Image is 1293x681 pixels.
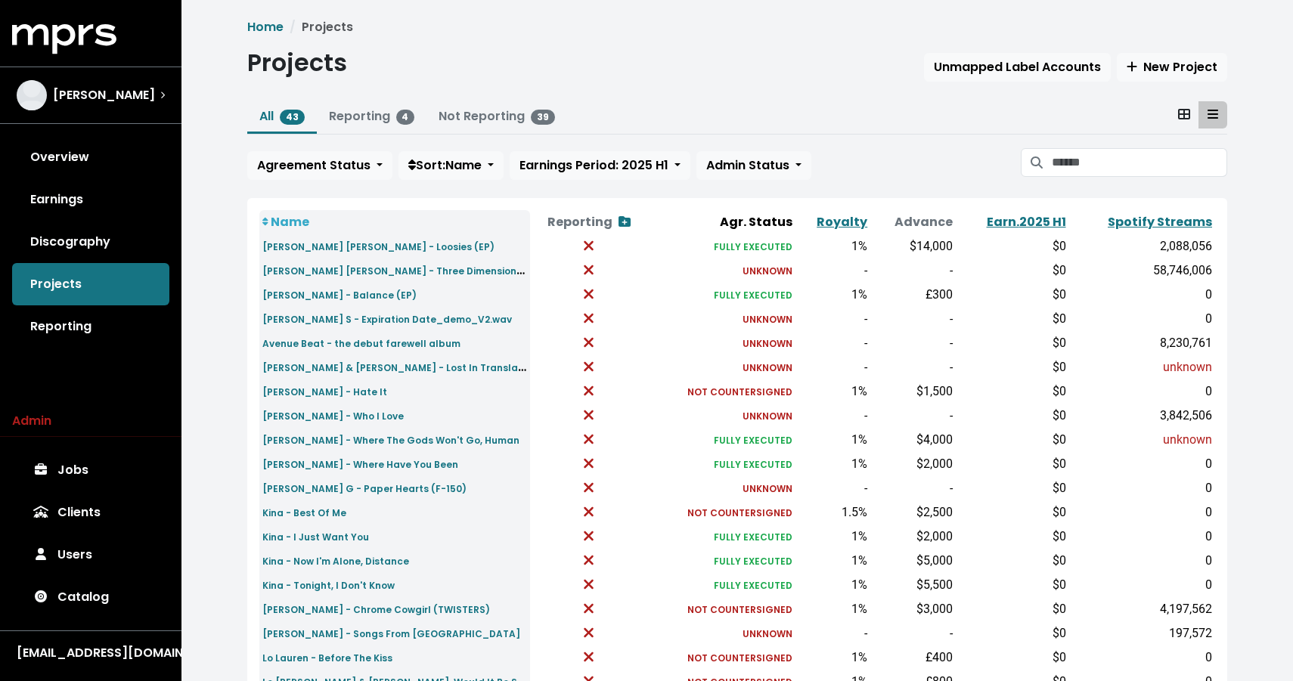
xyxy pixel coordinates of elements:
[396,110,415,125] span: 4
[247,151,392,180] button: Agreement Status
[262,579,395,592] small: Kina - Tonight, I Don't Know
[262,334,460,351] a: Avenue Beat - the debut farewell album
[795,307,870,331] td: -
[510,151,690,180] button: Earnings Period: 2025 H1
[17,644,165,662] div: [EMAIL_ADDRESS][DOMAIN_NAME]
[926,650,953,664] span: £400
[687,385,792,398] small: NOT COUNTERSIGNED
[956,645,1069,670] td: $0
[714,434,792,447] small: FULLY EXECUTED
[956,283,1069,307] td: $0
[262,603,490,616] small: [PERSON_NAME] - Chrome Cowgirl (TWISTERS)
[916,384,953,398] span: $1,500
[916,577,953,592] span: $5,500
[53,86,155,104] span: [PERSON_NAME]
[1069,283,1215,307] td: 0
[262,531,369,543] small: Kina - I Just Want You
[956,573,1069,597] td: $0
[926,287,953,302] span: £300
[956,234,1069,258] td: $0
[870,307,956,331] td: -
[956,258,1069,283] td: $0
[262,652,392,664] small: Lo Lauren - Before The Kiss
[262,648,392,666] a: Lo Lauren - Before The Kiss
[870,476,956,500] td: -
[439,107,555,125] a: Not Reporting39
[956,307,1069,331] td: $0
[329,107,415,125] a: Reporting4
[262,313,512,326] small: [PERSON_NAME] S - Expiration Date_demo_V2.wav
[1069,258,1215,283] td: 58,746,006
[956,379,1069,404] td: $0
[743,361,792,374] small: UNKNOWN
[262,503,346,521] a: Kina - Best Of Me
[262,237,495,255] a: [PERSON_NAME] [PERSON_NAME] - Loosies (EP)
[916,602,953,616] span: $3,000
[262,410,404,423] small: [PERSON_NAME] - Who I Love
[743,265,792,277] small: UNKNOWN
[257,156,371,174] span: Agreement Status
[934,58,1101,76] span: Unmapped Label Accounts
[1069,573,1215,597] td: 0
[1069,307,1215,331] td: 0
[795,234,870,258] td: 1%
[1069,645,1215,670] td: 0
[795,379,870,404] td: 1%
[956,452,1069,476] td: $0
[398,151,504,180] button: Sort:Name
[262,624,520,642] a: [PERSON_NAME] - Songs From [GEOGRAPHIC_DATA]
[817,213,867,231] a: Royalty
[280,110,305,125] span: 43
[795,476,870,500] td: -
[262,358,537,376] small: [PERSON_NAME] & [PERSON_NAME] - Lost In Translation
[956,428,1069,452] td: $0
[956,404,1069,428] td: $0
[262,458,458,471] small: [PERSON_NAME] - Where Have You Been
[262,627,520,640] small: [PERSON_NAME] - Songs From [GEOGRAPHIC_DATA]
[956,525,1069,549] td: $0
[262,600,490,618] a: [PERSON_NAME] - Chrome Cowgirl (TWISTERS)
[262,286,417,303] a: [PERSON_NAME] - Balance (EP)
[262,434,519,447] small: [PERSON_NAME] - Where The Gods Won't Go, Human
[916,529,953,543] span: $2,000
[12,136,169,178] a: Overview
[519,156,668,174] span: Earnings Period: 2025 H1
[530,210,648,234] th: Reporting
[284,18,353,36] li: Projects
[262,479,467,497] a: [PERSON_NAME] G - Paper Hearts (F-150)
[1108,213,1212,231] a: Spotify Streams
[795,645,870,670] td: 1%
[714,240,792,253] small: FULLY EXECUTED
[12,534,169,576] a: Users
[262,555,409,568] small: Kina - Now I'm Alone, Distance
[1127,58,1217,76] span: New Project
[743,313,792,326] small: UNKNOWN
[262,576,395,593] a: Kina - Tonight, I Don't Know
[916,505,953,519] span: $2,500
[17,80,47,110] img: The selected account / producer
[795,573,870,597] td: 1%
[956,355,1069,379] td: $0
[696,151,811,180] button: Admin Status
[259,210,530,234] th: Name
[743,337,792,350] small: UNKNOWN
[12,449,169,491] a: Jobs
[262,455,458,472] a: [PERSON_NAME] - Where Have You Been
[262,528,369,545] a: Kina - I Just Want You
[1069,404,1215,428] td: 3,842,506
[1069,621,1215,645] td: 197,572
[714,555,792,568] small: FULLY EXECUTED
[247,48,347,77] h1: Projects
[262,262,550,279] a: [PERSON_NAME] [PERSON_NAME] - Three Dimensions Deep
[1163,360,1212,374] span: unknown
[687,652,792,664] small: NOT COUNTERSIGNED
[408,156,482,174] span: Sort: Name
[987,213,1066,231] a: Earn.2025 H1
[795,331,870,355] td: -
[956,549,1069,573] td: $0
[795,549,870,573] td: 1%
[12,29,116,47] a: mprs logo
[714,458,792,471] small: FULLY EXECUTED
[687,603,792,616] small: NOT COUNTERSIGNED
